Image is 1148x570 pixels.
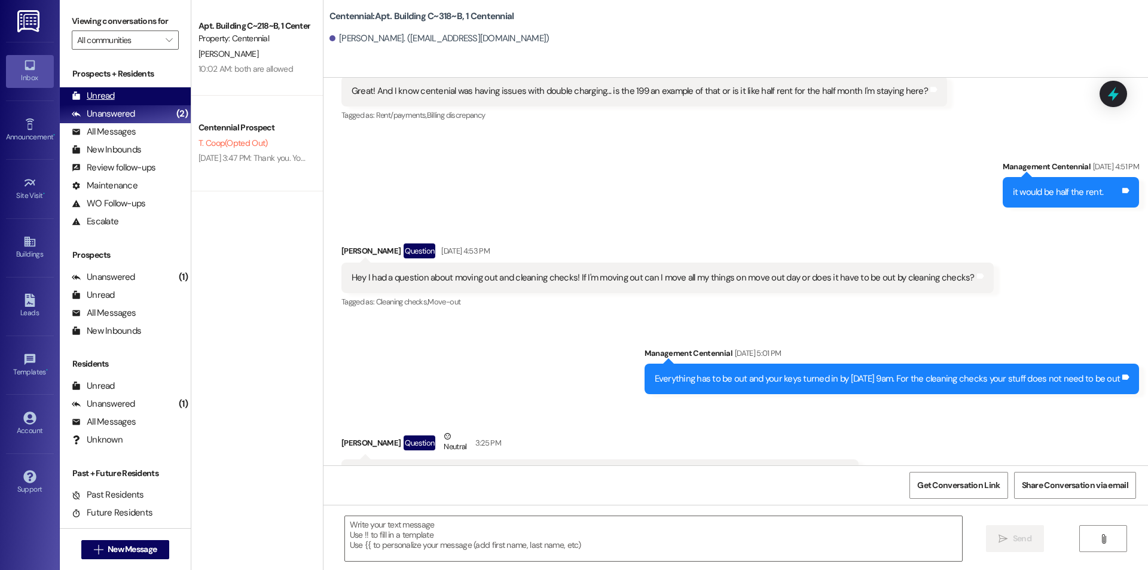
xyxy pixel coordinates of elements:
[6,349,54,382] a: Templates •
[72,161,155,174] div: Review follow-ups
[441,430,469,455] div: Neutral
[6,408,54,440] a: Account
[46,366,48,374] span: •
[199,153,788,163] div: [DATE] 3:47 PM: Thank you. You will no longer receive texts from this thread. Please reply with '...
[329,10,514,23] b: Centennial: Apt. Building C~318~B, 1 Centennial
[645,347,1140,364] div: Management Centennial
[6,467,54,499] a: Support
[60,68,191,80] div: Prospects + Residents
[60,467,191,480] div: Past + Future Residents
[909,472,1007,499] button: Get Conversation Link
[176,268,191,286] div: (1)
[917,479,1000,492] span: Get Conversation Link
[352,85,928,97] div: Great! And I know centenial was having issues with double charging... is the 199 an example of th...
[329,32,549,45] div: [PERSON_NAME]. ([EMAIL_ADDRESS][DOMAIN_NAME])
[176,395,191,413] div: (1)
[72,271,135,284] div: Unanswered
[72,307,136,319] div: All Messages
[199,20,309,32] div: Apt. Building C~218~B, 1 Centennial
[428,297,460,307] span: Move-out
[6,290,54,322] a: Leads
[72,108,135,120] div: Unanswered
[72,179,138,192] div: Maintenance
[341,106,947,124] div: Tagged as:
[732,347,781,359] div: [DATE] 5:01 PM
[199,63,293,74] div: 10:02 AM: both are allowed
[94,545,103,554] i: 
[1013,186,1104,199] div: it would be half the rent.
[1022,479,1128,492] span: Share Conversation via email
[72,507,152,519] div: Future Residents
[341,293,994,310] div: Tagged as:
[72,289,115,301] div: Unread
[404,243,435,258] div: Question
[72,126,136,138] div: All Messages
[199,32,309,45] div: Property: Centennial
[1014,472,1136,499] button: Share Conversation via email
[1003,160,1139,177] div: Management Centennial
[341,243,994,263] div: [PERSON_NAME]
[108,543,157,556] span: New Message
[199,138,267,148] span: T. Coop (Opted Out)
[72,144,141,156] div: New Inbounds
[17,10,42,32] img: ResiDesk Logo
[438,245,490,257] div: [DATE] 4:53 PM
[199,121,309,134] div: Centennial Prospect
[6,173,54,205] a: Site Visit •
[999,534,1007,544] i: 
[72,416,136,428] div: All Messages
[427,110,486,120] span: Billing discrepancy
[72,434,123,446] div: Unknown
[173,105,191,123] div: (2)
[43,190,45,198] span: •
[53,131,55,139] span: •
[352,272,975,284] div: Hey I had a question about moving out and cleaning checks! If I'm moving out can I move all my th...
[376,297,428,307] span: Cleaning checks ,
[986,525,1044,552] button: Send
[81,540,170,559] button: New Message
[404,435,435,450] div: Question
[1013,532,1031,545] span: Send
[166,35,172,45] i: 
[72,380,115,392] div: Unread
[72,90,115,102] div: Unread
[655,373,1120,385] div: Everything has to be out and your keys turned in by [DATE] 9am. For the cleaning checks your stuf...
[472,437,501,449] div: 3:25 PM
[341,430,859,459] div: [PERSON_NAME]
[72,325,141,337] div: New Inbounds
[60,249,191,261] div: Prospects
[1099,534,1108,544] i: 
[1090,160,1139,173] div: [DATE] 4:51 PM
[72,489,144,501] div: Past Residents
[6,55,54,87] a: Inbox
[199,48,258,59] span: [PERSON_NAME]
[6,231,54,264] a: Buildings
[72,398,135,410] div: Unanswered
[77,31,160,50] input: All communities
[72,215,118,228] div: Escalate
[72,197,145,210] div: WO Follow-ups
[72,12,179,31] label: Viewing conversations for
[376,110,427,120] span: Rent/payments ,
[60,358,191,370] div: Residents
